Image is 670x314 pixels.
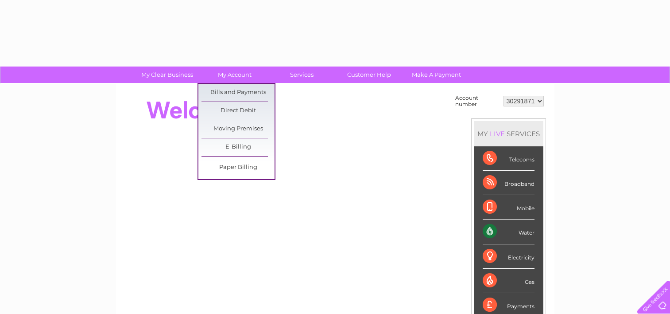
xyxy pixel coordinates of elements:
a: My Clear Business [131,67,204,83]
a: Paper Billing [201,159,275,177]
td: Account number [453,93,501,110]
a: Direct Debit [201,102,275,120]
div: Telecoms [483,146,534,171]
div: Mobile [483,195,534,220]
div: Electricity [483,244,534,269]
a: Make A Payment [400,67,473,83]
a: Customer Help [333,67,406,83]
a: Moving Premises [201,120,275,138]
div: MY SERVICES [474,121,543,146]
div: Broadband [483,171,534,195]
a: My Account [198,67,271,83]
a: Services [265,67,338,83]
a: Bills and Payments [201,84,275,102]
div: Water [483,220,534,244]
div: Gas [483,269,534,293]
div: LIVE [488,130,507,138]
a: E-Billing [201,138,275,156]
